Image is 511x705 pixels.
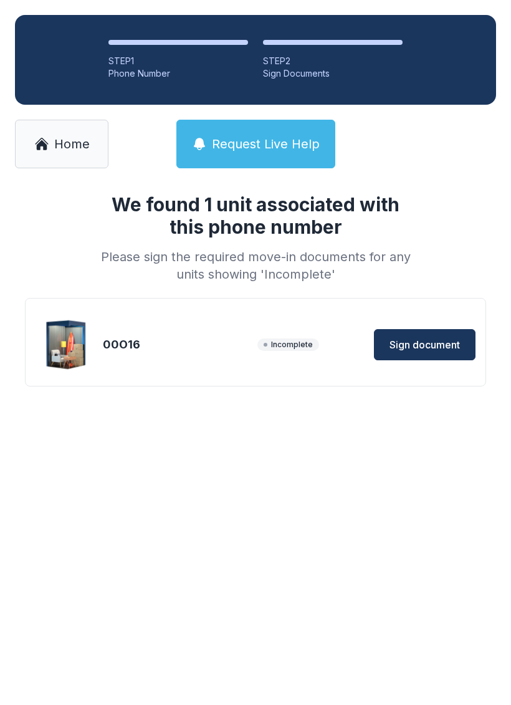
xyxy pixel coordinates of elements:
div: Please sign the required move-in documents for any units showing 'Incomplete' [96,248,415,283]
div: Phone Number [108,67,248,80]
div: 00O16 [103,336,252,353]
span: Home [54,135,90,153]
span: Incomplete [257,338,319,351]
span: Sign document [389,337,460,352]
div: STEP 1 [108,55,248,67]
h1: We found 1 unit associated with this phone number [96,193,415,238]
span: Request Live Help [212,135,320,153]
div: Sign Documents [263,67,403,80]
div: STEP 2 [263,55,403,67]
